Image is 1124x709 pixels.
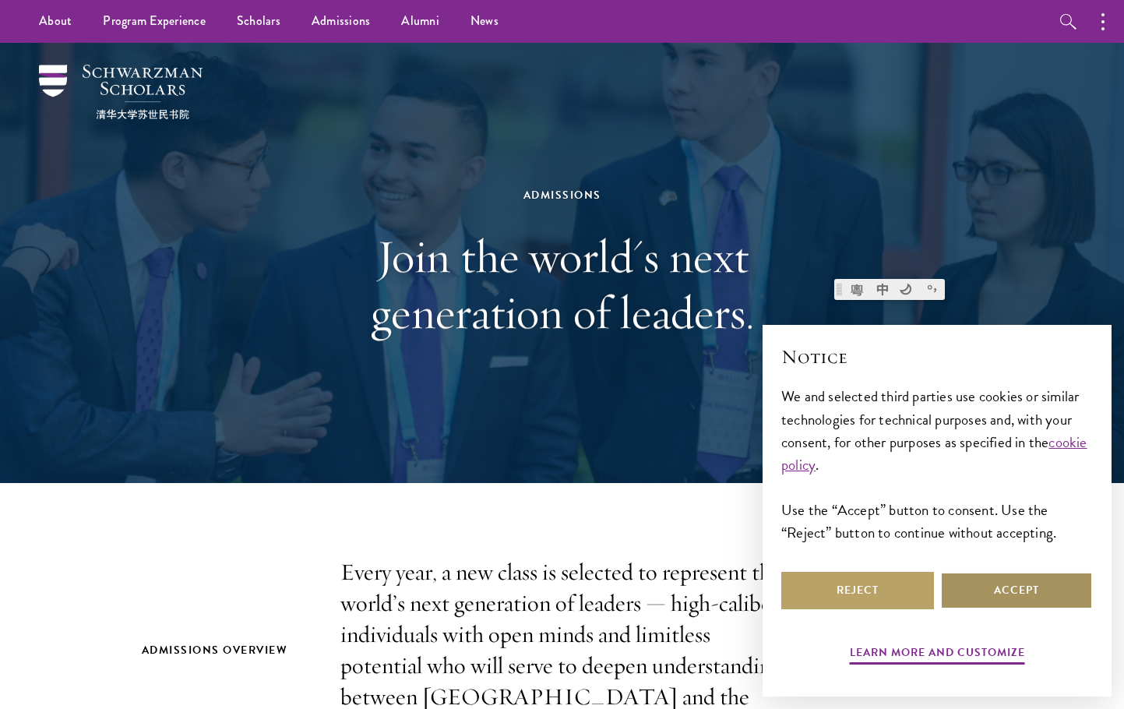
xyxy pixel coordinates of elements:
button: Learn more and customize [850,643,1025,667]
div: We and selected third parties use cookies or similar technologies for technical purposes and, wit... [781,385,1093,543]
h2: Admissions Overview [142,640,309,660]
button: Accept [940,572,1093,609]
h2: Notice [781,344,1093,370]
h1: Join the world's next generation of leaders. [294,228,831,340]
div: Admissions [294,185,831,205]
button: Reject [781,572,934,609]
img: Schwarzman Scholars [39,65,203,119]
a: cookie policy [781,431,1087,476]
